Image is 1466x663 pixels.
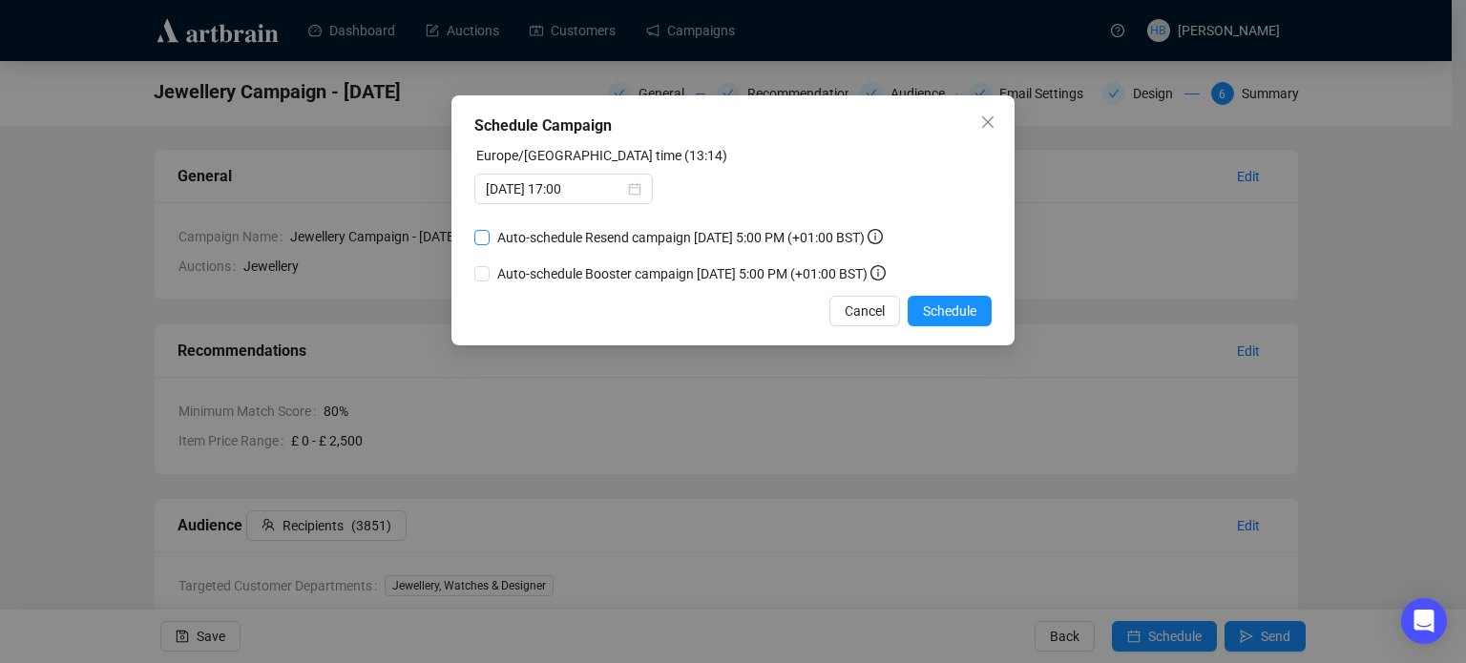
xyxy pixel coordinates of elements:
[486,178,624,199] input: Select date
[980,114,995,130] span: close
[1401,598,1447,644] div: Open Intercom Messenger
[923,300,976,321] span: Schedule
[490,263,893,284] span: Auto-schedule Booster campaign [DATE] 5:00 PM (+01:00 BST)
[474,114,992,137] div: Schedule Campaign
[490,227,890,248] span: Auto-schedule Resend campaign [DATE] 5:00 PM (+01:00 BST)
[868,229,883,244] span: info-circle
[870,265,886,280] span: info-circle
[476,148,727,163] label: Europe/London time (13:14)
[829,296,900,326] button: Cancel
[845,300,885,321] span: Cancel
[908,296,992,326] button: Schedule
[973,107,1003,137] button: Close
